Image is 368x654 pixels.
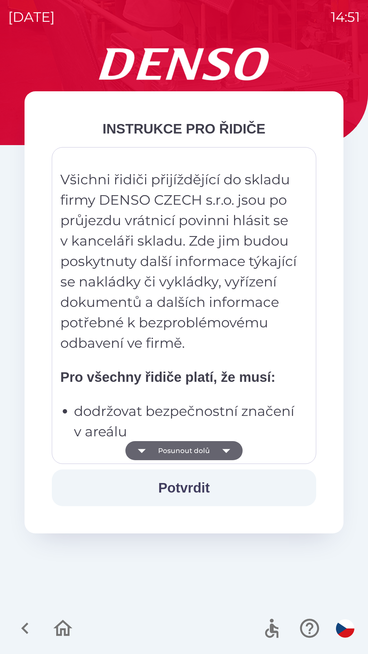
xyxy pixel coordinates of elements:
[52,119,316,139] div: INSTRUKCE PRO ŘIDIČE
[8,7,55,27] p: [DATE]
[331,7,360,27] p: 14:51
[125,441,243,460] button: Posunout dolů
[52,469,316,506] button: Potvrdit
[60,169,298,353] p: Všichni řidiči přijíždějící do skladu firmy DENSO CZECH s.r.o. jsou po průjezdu vrátnicí povinni ...
[74,401,298,442] p: dodržovat bezpečnostní značení v areálu
[25,48,343,80] img: Logo
[336,619,354,638] img: cs flag
[60,370,275,385] strong: Pro všechny řidiče platí, že musí:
